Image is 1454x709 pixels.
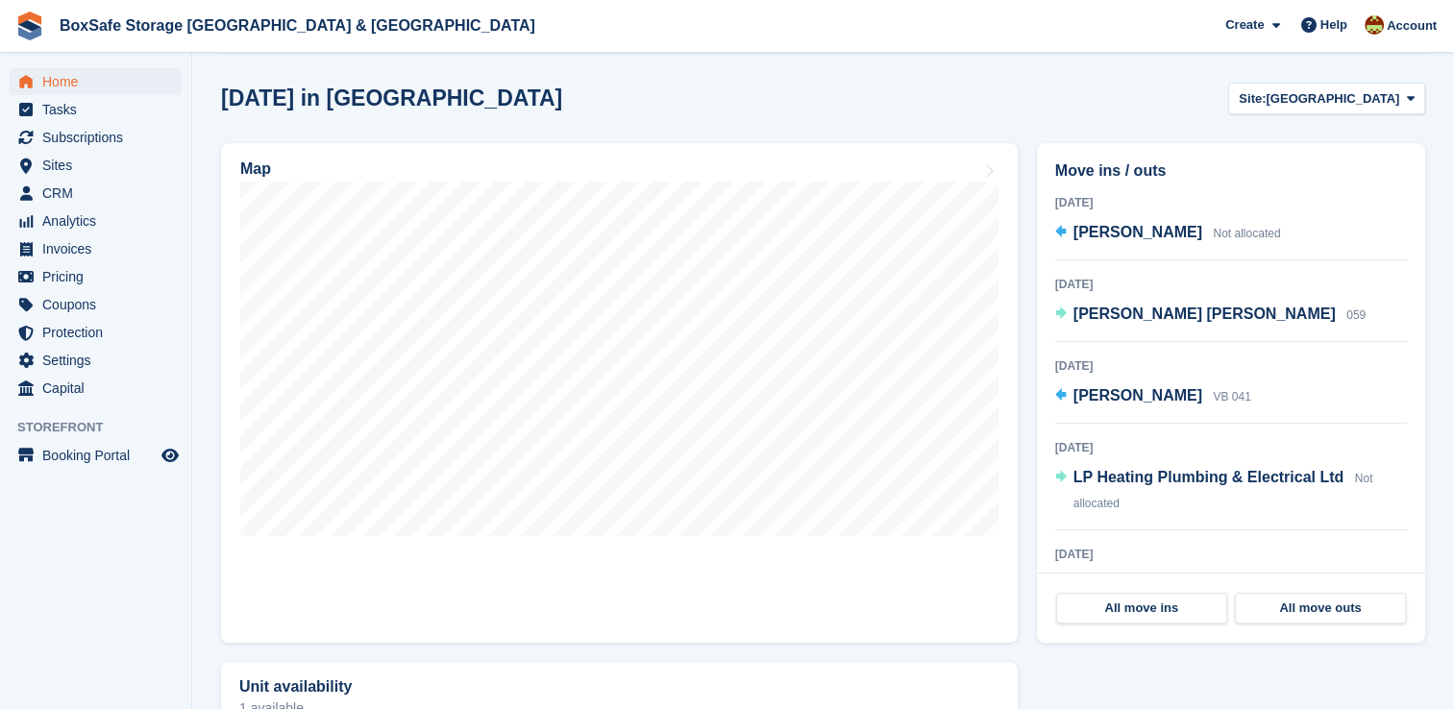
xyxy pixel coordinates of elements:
div: [DATE] [1055,276,1407,293]
span: Subscriptions [42,124,158,151]
span: Analytics [42,208,158,234]
a: [PERSON_NAME] [PERSON_NAME] 059 [1055,303,1366,328]
a: BoxSafe Storage [GEOGRAPHIC_DATA] & [GEOGRAPHIC_DATA] [52,10,543,41]
a: All move ins [1056,593,1227,623]
a: [PERSON_NAME] VB 041 [1055,384,1251,409]
a: menu [10,68,182,95]
span: Account [1387,16,1437,36]
span: Coupons [42,291,158,318]
h2: Unit availability [239,678,352,696]
h2: Map [240,160,271,178]
a: menu [10,347,182,374]
span: Not allocated [1073,472,1373,510]
a: Map [221,143,1018,643]
img: Kim [1365,15,1384,35]
a: menu [10,291,182,318]
a: All move outs [1235,593,1406,623]
a: menu [10,442,182,469]
a: menu [10,263,182,290]
span: [PERSON_NAME] [1073,224,1202,240]
span: Settings [42,347,158,374]
span: Help [1320,15,1347,35]
span: CRM [42,180,158,207]
a: menu [10,152,182,179]
h2: [DATE] in [GEOGRAPHIC_DATA] [221,86,562,111]
a: menu [10,96,182,123]
span: VB 041 [1213,390,1250,403]
span: Sites [42,152,158,179]
div: [DATE] [1055,546,1407,563]
span: Site: [1239,89,1266,109]
div: [DATE] [1055,439,1407,456]
div: [DATE] [1055,357,1407,375]
a: menu [10,208,182,234]
span: [PERSON_NAME] [PERSON_NAME] [1073,306,1336,322]
span: Protection [42,319,158,346]
span: [PERSON_NAME] [1073,387,1202,403]
span: Storefront [17,418,191,437]
h2: Move ins / outs [1055,159,1407,183]
a: Preview store [159,444,182,467]
a: LP Heating Plumbing & Electrical Ltd Not allocated [1055,466,1407,516]
span: Tasks [42,96,158,123]
span: [GEOGRAPHIC_DATA] [1266,89,1399,109]
span: Home [42,68,158,95]
span: Not allocated [1213,227,1280,240]
div: [DATE] [1055,194,1407,211]
a: menu [10,235,182,262]
span: Invoices [42,235,158,262]
a: menu [10,180,182,207]
span: Pricing [42,263,158,290]
img: stora-icon-8386f47178a22dfd0bd8f6a31ec36ba5ce8667c1dd55bd0f319d3a0aa187defe.svg [15,12,44,40]
a: menu [10,124,182,151]
span: LP Heating Plumbing & Electrical Ltd [1073,469,1344,485]
button: Site: [GEOGRAPHIC_DATA] [1228,83,1425,114]
span: 059 [1346,308,1366,322]
span: Capital [42,375,158,402]
a: menu [10,375,182,402]
span: Booking Portal [42,442,158,469]
a: [PERSON_NAME] Not allocated [1055,221,1281,246]
a: menu [10,319,182,346]
span: Create [1225,15,1264,35]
